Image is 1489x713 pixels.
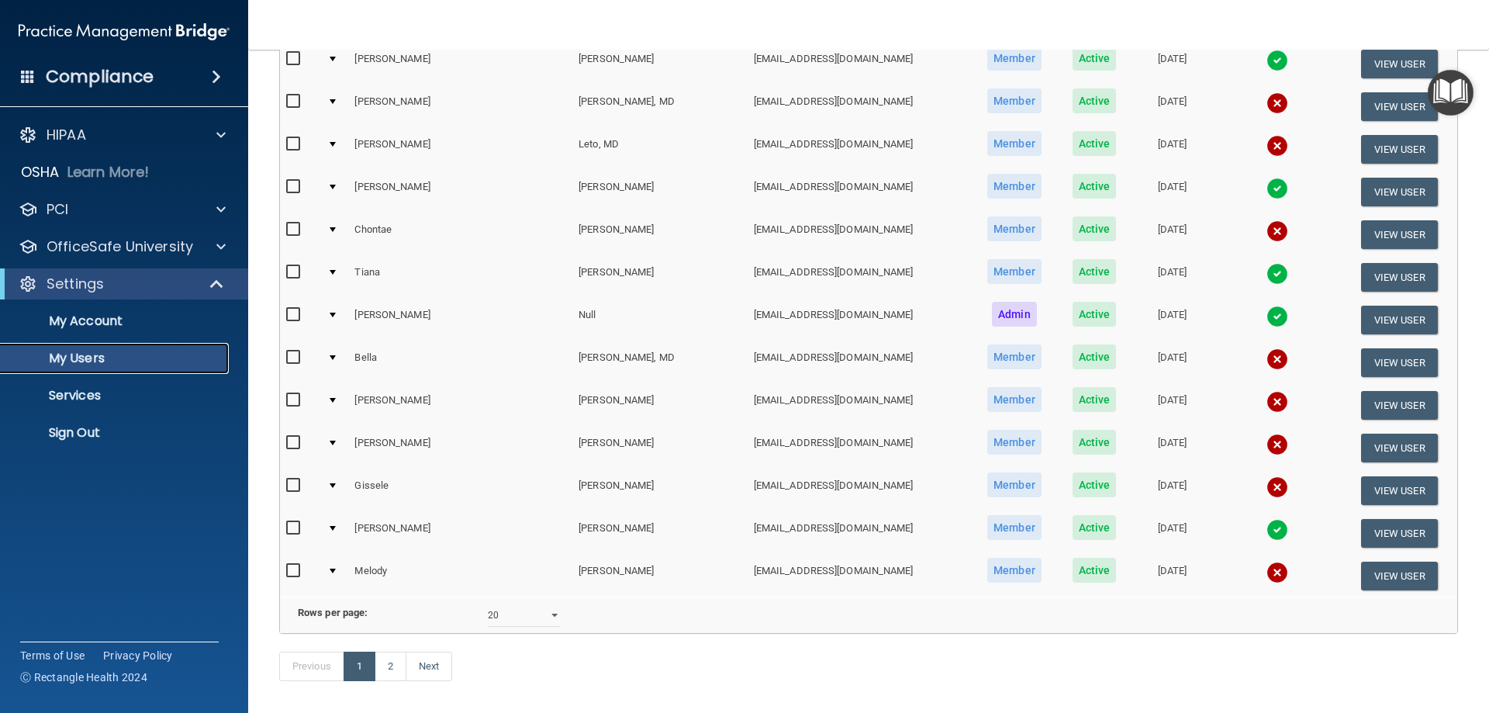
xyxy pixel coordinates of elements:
h4: Compliance [46,66,154,88]
td: [PERSON_NAME] [348,128,572,171]
p: PCI [47,200,68,219]
td: [DATE] [1131,341,1214,384]
span: Active [1073,259,1117,284]
button: View User [1361,50,1438,78]
td: [PERSON_NAME] [572,512,748,555]
img: tick.e7d51cea.svg [1266,178,1288,199]
td: [EMAIL_ADDRESS][DOMAIN_NAME] [748,427,972,469]
p: Settings [47,275,104,293]
span: Ⓒ Rectangle Health 2024 [20,670,147,685]
td: [PERSON_NAME], MD [572,341,748,384]
td: [EMAIL_ADDRESS][DOMAIN_NAME] [748,469,972,512]
td: Leto, MD [572,128,748,171]
td: [PERSON_NAME] [348,43,572,85]
td: [DATE] [1131,213,1214,256]
p: My Account [10,313,222,329]
a: 2 [375,652,406,681]
img: tick.e7d51cea.svg [1266,519,1288,541]
span: Active [1073,344,1117,369]
a: Previous [279,652,344,681]
img: tick.e7d51cea.svg [1266,263,1288,285]
span: Active [1073,46,1117,71]
span: Active [1073,515,1117,540]
span: Member [987,472,1042,497]
td: [EMAIL_ADDRESS][DOMAIN_NAME] [748,256,972,299]
img: cross.ca9f0e7f.svg [1266,220,1288,242]
span: Member [987,259,1042,284]
button: View User [1361,348,1438,377]
td: [DATE] [1131,85,1214,128]
td: [EMAIL_ADDRESS][DOMAIN_NAME] [748,384,972,427]
td: [EMAIL_ADDRESS][DOMAIN_NAME] [748,299,972,341]
td: [DATE] [1131,128,1214,171]
p: HIPAA [47,126,86,144]
td: [PERSON_NAME] [348,427,572,469]
td: [DATE] [1131,555,1214,597]
span: Active [1073,387,1117,412]
button: Open Resource Center [1428,70,1473,116]
a: OfficeSafe University [19,237,226,256]
td: [PERSON_NAME] [348,299,572,341]
span: Member [987,430,1042,455]
span: Member [987,46,1042,71]
img: tick.e7d51cea.svg [1266,306,1288,327]
span: Active [1073,88,1117,113]
a: 1 [344,652,375,681]
span: Active [1073,430,1117,455]
td: [PERSON_NAME] [348,384,572,427]
td: [PERSON_NAME] [572,43,748,85]
button: View User [1361,178,1438,206]
td: [PERSON_NAME], MD [572,85,748,128]
td: Chontae [348,213,572,256]
td: [EMAIL_ADDRESS][DOMAIN_NAME] [748,85,972,128]
img: cross.ca9f0e7f.svg [1266,348,1288,370]
img: cross.ca9f0e7f.svg [1266,391,1288,413]
td: [EMAIL_ADDRESS][DOMAIN_NAME] [748,171,972,213]
span: Active [1073,472,1117,497]
p: Services [10,388,222,403]
span: Active [1073,302,1117,327]
p: OSHA [21,163,60,182]
td: [EMAIL_ADDRESS][DOMAIN_NAME] [748,128,972,171]
td: [EMAIL_ADDRESS][DOMAIN_NAME] [748,213,972,256]
button: View User [1361,562,1438,590]
td: [PERSON_NAME] [572,213,748,256]
span: Active [1073,216,1117,241]
span: Member [987,558,1042,583]
a: HIPAA [19,126,226,144]
td: Melody [348,555,572,597]
td: Tiana [348,256,572,299]
img: PMB logo [19,16,230,47]
td: [DATE] [1131,512,1214,555]
span: Active [1073,558,1117,583]
b: Rows per page: [298,607,368,618]
a: Privacy Policy [103,648,173,663]
td: [DATE] [1131,469,1214,512]
span: Member [987,174,1042,199]
td: [EMAIL_ADDRESS][DOMAIN_NAME] [748,341,972,384]
td: [DATE] [1131,299,1214,341]
button: View User [1361,263,1438,292]
td: [PERSON_NAME] [572,171,748,213]
td: [DATE] [1131,384,1214,427]
button: View User [1361,306,1438,334]
td: [PERSON_NAME] [348,512,572,555]
button: View User [1361,135,1438,164]
img: cross.ca9f0e7f.svg [1266,92,1288,114]
span: Member [987,515,1042,540]
button: View User [1361,476,1438,505]
button: View User [1361,391,1438,420]
img: cross.ca9f0e7f.svg [1266,135,1288,157]
a: Next [406,652,452,681]
img: cross.ca9f0e7f.svg [1266,476,1288,498]
button: View User [1361,434,1438,462]
span: Member [987,88,1042,113]
td: [EMAIL_ADDRESS][DOMAIN_NAME] [748,555,972,597]
button: View User [1361,220,1438,249]
span: Admin [992,302,1037,327]
td: [PERSON_NAME] [572,555,748,597]
a: Terms of Use [20,648,85,663]
p: Learn More! [67,163,150,182]
a: PCI [19,200,226,219]
span: Member [987,344,1042,369]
